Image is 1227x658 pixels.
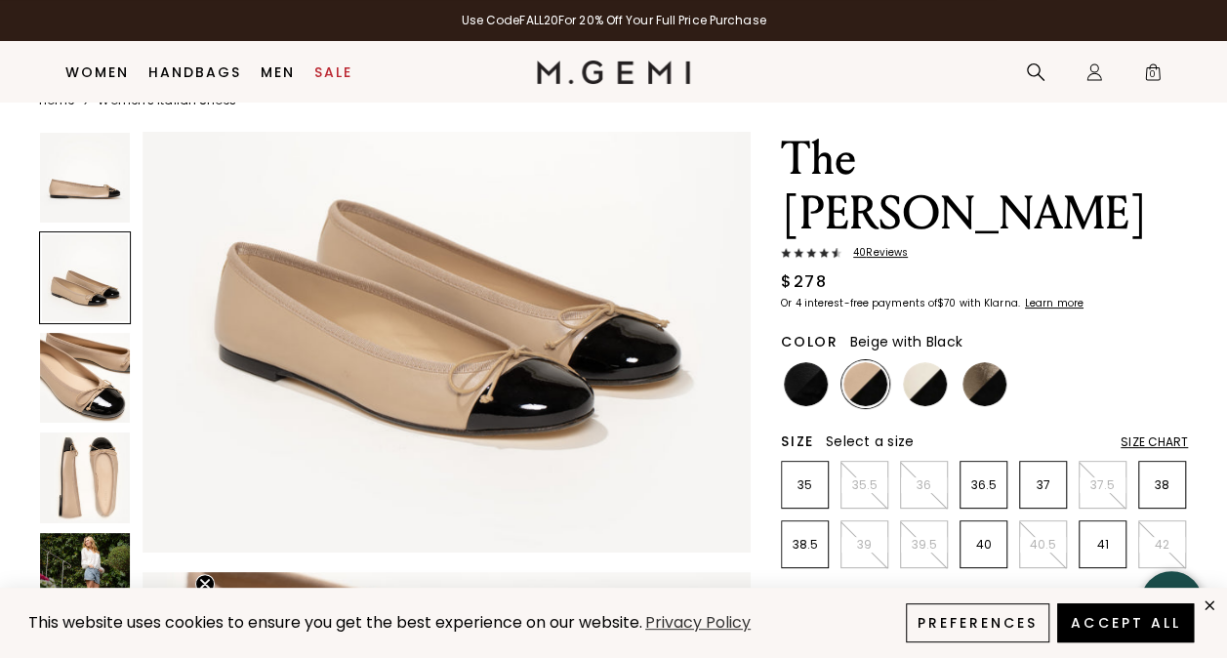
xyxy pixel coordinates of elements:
[40,333,130,423] img: The Rosa
[841,477,887,493] p: 35.5
[1139,477,1185,493] p: 38
[537,61,690,84] img: M.Gemi
[1020,477,1066,493] p: 37
[961,477,1006,493] p: 36.5
[1121,434,1188,450] div: Size Chart
[1202,597,1217,613] div: close
[781,334,838,350] h2: Color
[961,537,1006,553] p: 40
[1057,603,1194,642] button: Accept All
[781,132,1188,241] h1: The [PERSON_NAME]
[1020,537,1066,553] p: 40.5
[906,603,1049,642] button: Preferences
[519,12,558,28] strong: FALL20
[28,611,642,634] span: This website uses cookies to ensure you get the best experience on our website.
[314,64,352,80] a: Sale
[903,362,947,406] img: Ecru with Black
[826,432,914,451] span: Select a size
[40,533,130,623] img: The Rosa
[1143,66,1163,86] span: 0
[843,362,887,406] img: Beige with Black
[959,296,1022,310] klarna-placement-style-body: with Klarna
[1025,296,1084,310] klarna-placement-style-cta: Learn more
[781,247,1188,263] a: 40Reviews
[841,247,908,259] span: 40 Review s
[937,296,956,310] klarna-placement-style-amount: $70
[1080,477,1125,493] p: 37.5
[65,64,129,80] a: Women
[195,574,215,594] button: Close teaser
[40,432,130,522] img: The Rosa
[261,64,295,80] a: Men
[782,537,828,553] p: 38.5
[962,362,1006,406] img: Antique Gold with Black
[782,477,828,493] p: 35
[781,270,827,294] div: $278
[1023,298,1084,309] a: Learn more
[1139,537,1185,553] p: 42
[642,611,754,636] a: Privacy Policy (opens in a new tab)
[901,477,947,493] p: 36
[148,64,241,80] a: Handbags
[1080,537,1125,553] p: 41
[784,362,828,406] img: Black with Black
[850,332,962,351] span: Beige with Black
[901,537,947,553] p: 39.5
[781,296,937,310] klarna-placement-style-body: Or 4 interest-free payments of
[841,537,887,553] p: 39
[781,433,814,449] h2: Size
[40,133,130,223] img: The Rosa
